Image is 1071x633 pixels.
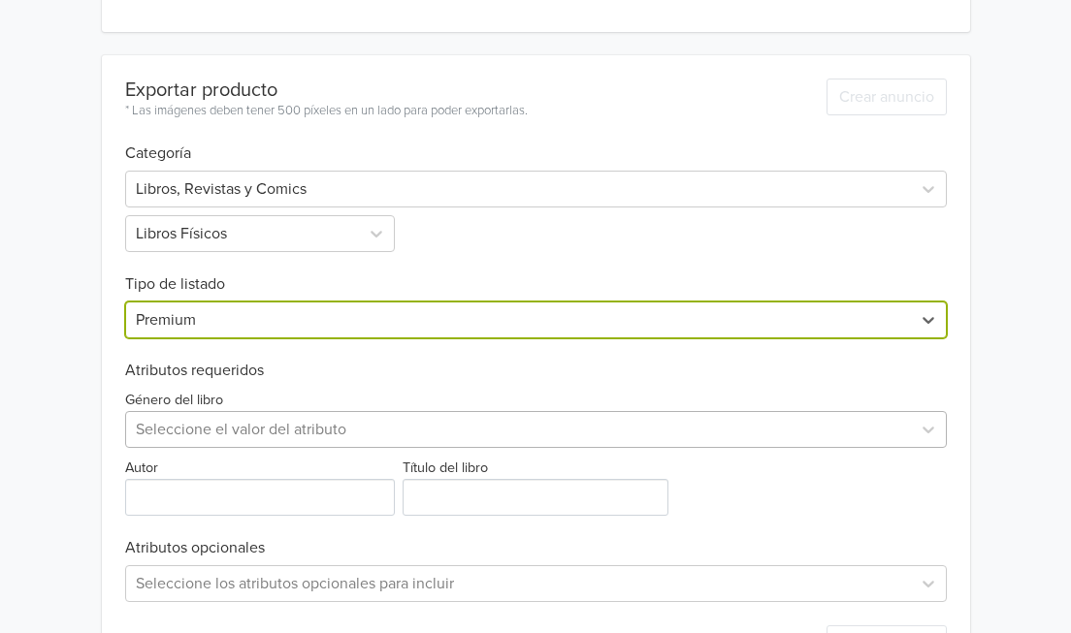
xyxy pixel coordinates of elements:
[125,362,947,380] h6: Atributos requeridos
[125,539,947,557] h6: Atributos opcionales
[827,79,947,115] button: Crear anuncio
[403,458,488,479] label: Título del libro
[125,390,223,411] label: Género del libro
[125,121,947,163] h6: Categoría
[125,79,528,102] div: Exportar producto
[125,252,947,294] h6: Tipo de listado
[125,458,158,479] label: Autor
[125,102,528,121] div: * Las imágenes deben tener 500 píxeles en un lado para poder exportarlas.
